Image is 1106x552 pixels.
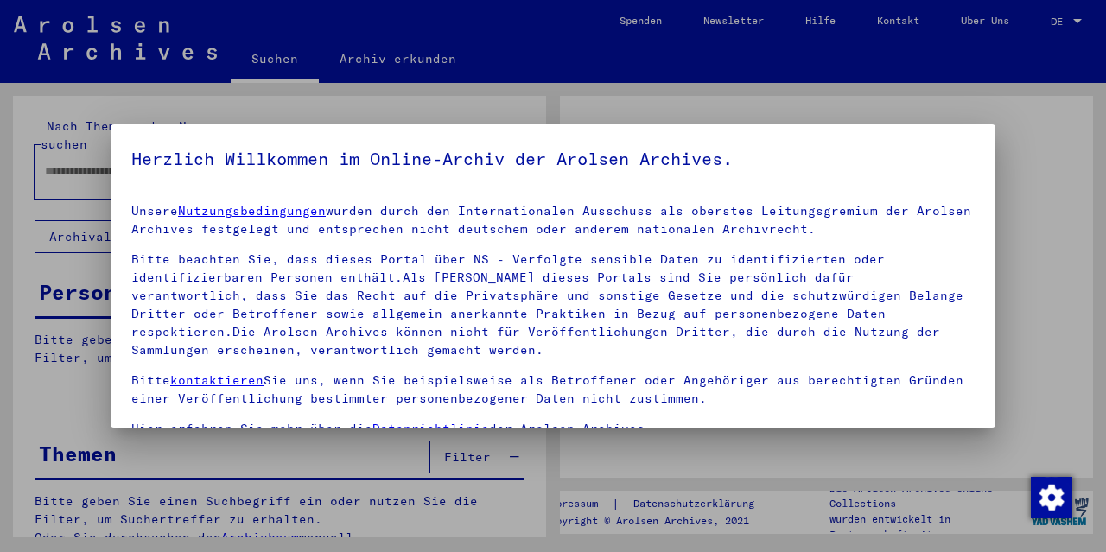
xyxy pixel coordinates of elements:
[131,420,975,438] p: Hier erfahren Sie mehr über die der Arolsen Archives.
[372,421,489,436] a: Datenrichtlinie
[1030,476,1071,517] div: Zustimmung ändern
[131,145,975,173] h5: Herzlich Willkommen im Online-Archiv der Arolsen Archives.
[1031,477,1072,518] img: Zustimmung ändern
[131,202,975,238] p: Unsere wurden durch den Internationalen Ausschuss als oberstes Leitungsgremium der Arolsen Archiv...
[170,372,264,388] a: kontaktieren
[131,251,975,359] p: Bitte beachten Sie, dass dieses Portal über NS - Verfolgte sensible Daten zu identifizierten oder...
[131,371,975,408] p: Bitte Sie uns, wenn Sie beispielsweise als Betroffener oder Angehöriger aus berechtigten Gründen ...
[178,203,326,219] a: Nutzungsbedingungen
